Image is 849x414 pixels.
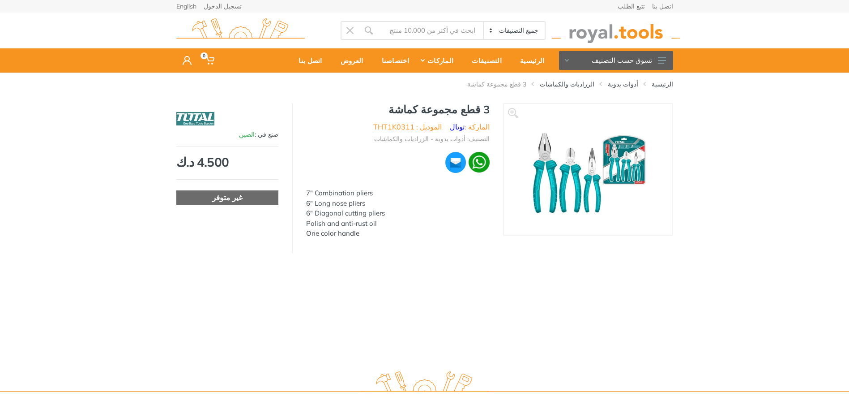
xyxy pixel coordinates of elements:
span: الصين [239,130,255,138]
a: الزراديات والكماشات [540,80,594,89]
a: الرئيسية [508,48,550,73]
div: الماركات [415,51,460,70]
img: wa.webp [469,152,489,172]
a: الرئيسية [652,80,673,89]
a: تتبع الطلب [618,3,645,9]
img: royal.tools Logo [176,18,305,43]
img: royal.tools Logo [360,371,489,396]
div: التصنيفات [460,51,508,70]
a: اتصل بنا [652,3,673,9]
div: 6" Long nose pliers [306,198,490,209]
a: English [176,3,196,9]
li: الماركة : [450,121,490,132]
div: الرئيسية [508,51,550,70]
select: Category [483,22,544,39]
div: صنع في : [176,130,278,139]
h1: 3 قطع مجموعة كماشة [306,103,490,116]
div: غير متوفر [176,190,278,205]
nav: breadcrumb [176,80,673,89]
div: اختصاصنا [370,51,415,70]
div: العروض [329,51,370,70]
a: العروض [329,48,370,73]
a: أدوات يدوية [608,80,638,89]
img: توتال [176,108,214,130]
li: 3 قطع مجموعة كماشة [454,80,526,89]
a: اتصل بنا [286,48,328,73]
div: اتصل بنا [286,51,328,70]
div: One color handle [306,229,490,239]
a: اختصاصنا [370,48,415,73]
a: 0 [198,48,221,73]
div: Polish and anti-rust oil [306,219,490,229]
a: التصنيفات [460,48,508,73]
span: 0 [201,52,208,59]
img: ma.webp [444,151,467,174]
img: Royal Tools - 3 قطع مجموعة كماشة [527,113,648,226]
button: تسوق حسب التصنيف [559,51,673,70]
li: التصنيف: أدوات يدوية - الزراديات والكماشات [374,134,490,144]
img: royal.tools Logo [552,18,680,43]
li: الموديل : THT1K0311 [373,121,442,132]
a: توتال [450,122,465,131]
div: 6" Diagonal cutting pliers [306,208,490,219]
input: Site search [378,21,483,40]
div: 4.500 د.ك [176,156,278,168]
a: تسجيل الدخول [204,3,242,9]
div: 7" Combination pliers [306,188,490,198]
